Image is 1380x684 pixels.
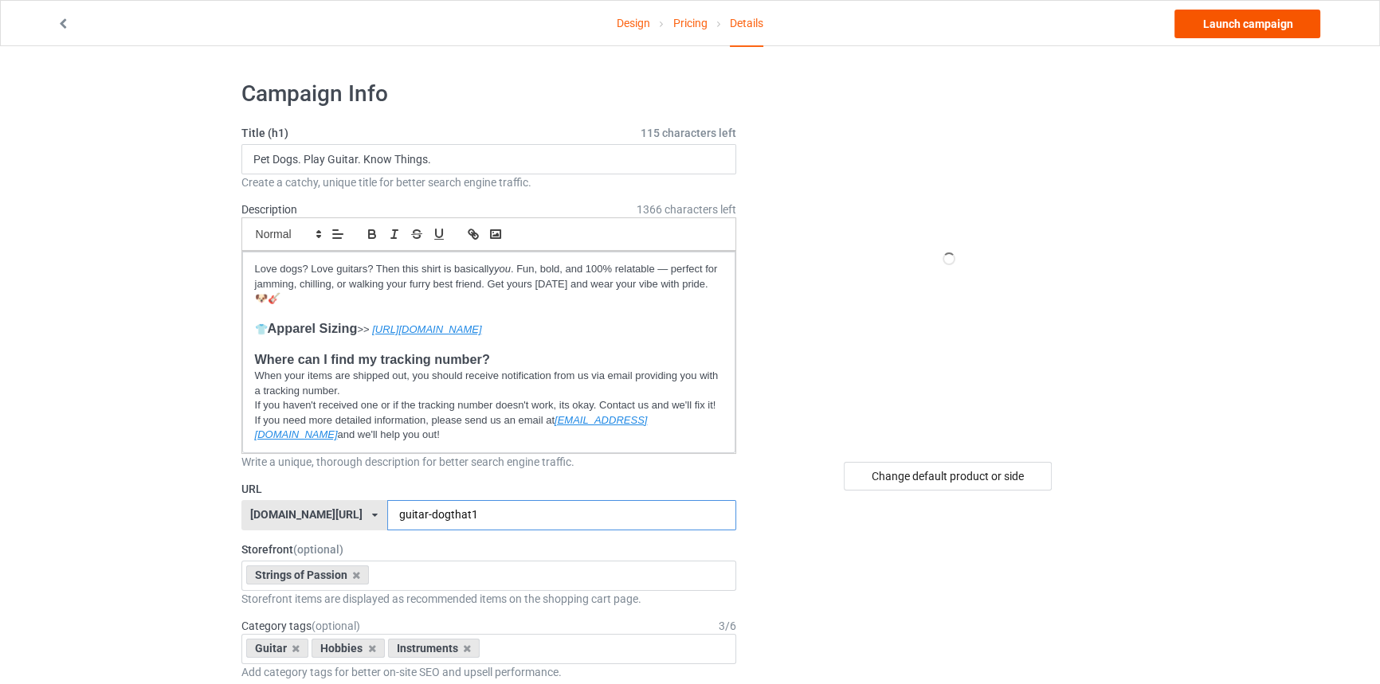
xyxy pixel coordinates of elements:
label: Storefront [241,541,737,557]
label: Category tags [241,618,360,634]
a: Launch campaign [1174,10,1320,38]
div: [DOMAIN_NAME][URL] [250,509,363,520]
div: Details [730,1,763,47]
div: Change default product or side [844,462,1052,491]
span: (optional) [293,543,343,556]
p: If you haven't received one or if the tracking number doesn't work, its okay. Contact us and we'l... [255,398,723,413]
p: If you need more detailed information, please send us an email at and we'll help you out! [255,413,723,443]
span: (optional) [312,620,360,632]
a: Design [617,1,650,45]
span: 1366 characters left [637,201,736,217]
label: URL [241,481,737,497]
div: Create a catchy, unique title for better search engine traffic. [241,174,737,190]
label: Description [241,203,297,216]
p: Love dogs? Love guitars? Then this shirt is basically . Fun, bold, and 100% relatable — perfect f... [255,262,723,307]
p: 👕 >> [255,321,723,338]
div: Add category tags for better on-site SEO and upsell performance. [241,664,737,680]
a: [URL][DOMAIN_NAME] [372,323,481,335]
div: 3 / 6 [719,618,736,634]
div: Hobbies [312,639,385,658]
span: 115 characters left [641,125,736,141]
div: Storefront items are displayed as recommended items on the shopping cart page. [241,591,737,607]
em: you [494,263,511,275]
p: When your items are shipped out, you should receive notification from us via email providing you ... [255,369,723,398]
div: Strings of Passion [246,565,370,584]
div: Guitar [246,639,309,658]
strong: Where can I find my tracking number? [255,352,490,366]
a: Pricing [672,1,707,45]
strong: Apparel Sizing [268,321,358,335]
div: Instruments [388,639,480,658]
h1: Campaign Info [241,80,737,108]
label: Title (h1) [241,125,737,141]
div: Write a unique, thorough description for better search engine traffic. [241,454,737,470]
